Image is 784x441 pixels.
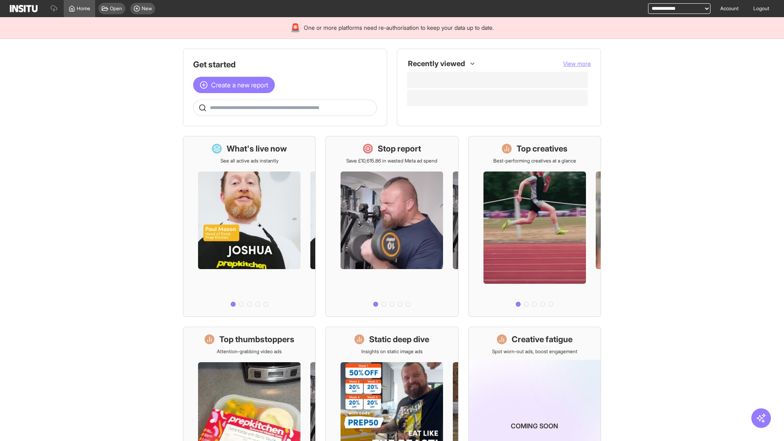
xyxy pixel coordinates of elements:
a: Top creativesBest-performing creatives at a glance [468,136,601,317]
a: What's live nowSee all active ads instantly [183,136,316,317]
span: One or more platforms need re-authorisation to keep your data up to date. [304,24,494,32]
h1: Top thumbstoppers [219,334,294,345]
p: Attention-grabbing video ads [217,348,282,355]
div: 🚨 [290,22,301,33]
p: Save £10,615.86 in wasted Meta ad spend [346,158,437,164]
img: Logo [10,5,38,12]
button: View more [563,60,591,68]
h1: What's live now [227,143,287,154]
p: Best-performing creatives at a glance [493,158,576,164]
h1: Stop report [378,143,421,154]
span: New [142,5,152,12]
a: Stop reportSave £10,615.86 in wasted Meta ad spend [325,136,458,317]
span: Create a new report [211,80,268,90]
h1: Top creatives [517,143,568,154]
button: Create a new report [193,77,275,93]
span: View more [563,60,591,67]
span: Open [110,5,122,12]
span: Home [77,5,90,12]
h1: Static deep dive [369,334,429,345]
p: See all active ads instantly [220,158,278,164]
h1: Get started [193,59,377,70]
p: Insights on static image ads [361,348,423,355]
